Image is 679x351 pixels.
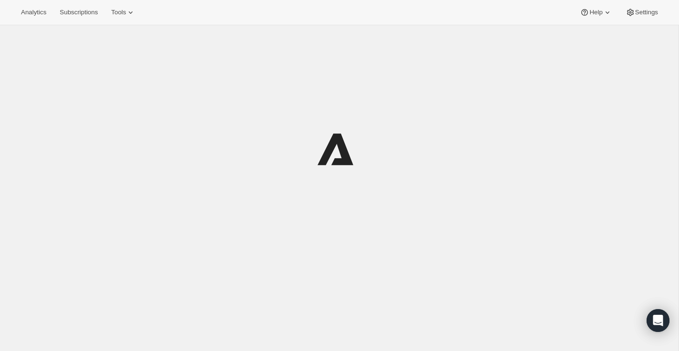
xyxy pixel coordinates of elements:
span: Analytics [21,9,46,16]
button: Tools [105,6,141,19]
button: Settings [620,6,664,19]
span: Subscriptions [60,9,98,16]
button: Analytics [15,6,52,19]
span: Help [589,9,602,16]
span: Tools [111,9,126,16]
div: Open Intercom Messenger [647,309,669,332]
button: Help [574,6,617,19]
span: Settings [635,9,658,16]
button: Subscriptions [54,6,103,19]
